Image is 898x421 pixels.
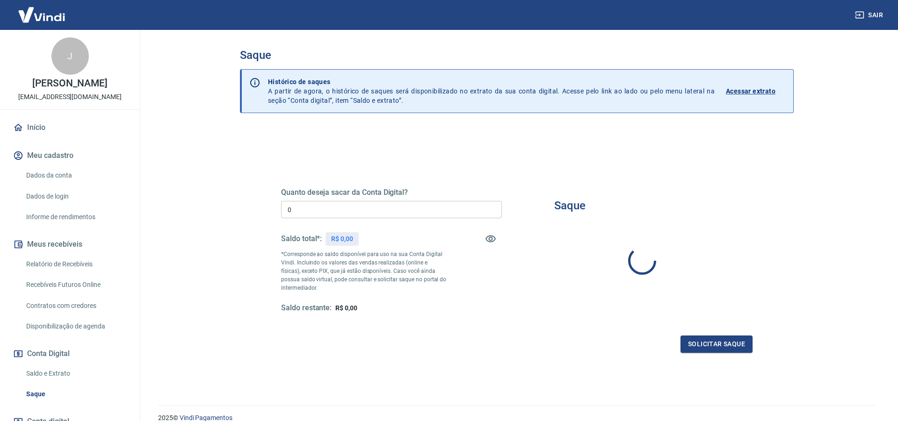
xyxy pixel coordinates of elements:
button: Solicitar saque [681,335,753,353]
p: *Corresponde ao saldo disponível para uso na sua Conta Digital Vindi. Incluindo os valores das ve... [281,250,447,292]
span: R$ 0,00 [335,304,357,312]
img: Vindi [11,0,72,29]
a: Dados da conta [22,166,129,185]
div: J [51,37,89,75]
h5: Saldo total*: [281,234,322,243]
p: Acessar extrato [726,86,775,96]
button: Sair [853,7,887,24]
p: [EMAIL_ADDRESS][DOMAIN_NAME] [18,92,122,102]
a: Saldo e Extrato [22,364,129,383]
a: Saque [22,385,129,404]
a: Relatório de Recebíveis [22,255,129,274]
p: R$ 0,00 [331,234,353,244]
a: Informe de rendimentos [22,207,129,227]
h3: Saque [240,49,794,62]
h5: Quanto deseja sacar da Conta Digital? [281,188,502,197]
p: A partir de agora, o histórico de saques será disponibilizado no extrato da sua conta digital. Ac... [268,77,715,105]
p: Histórico de saques [268,77,715,86]
button: Meu cadastro [11,145,129,166]
h5: Saldo restante: [281,303,332,313]
a: Recebíveis Futuros Online [22,275,129,294]
a: Acessar extrato [726,77,786,105]
button: Conta Digital [11,343,129,364]
a: Disponibilização de agenda [22,317,129,336]
a: Início [11,117,129,138]
p: [PERSON_NAME] [32,78,107,88]
h3: Saque [554,199,586,212]
a: Dados de login [22,187,129,206]
button: Meus recebíveis [11,234,129,255]
a: Contratos com credores [22,296,129,315]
